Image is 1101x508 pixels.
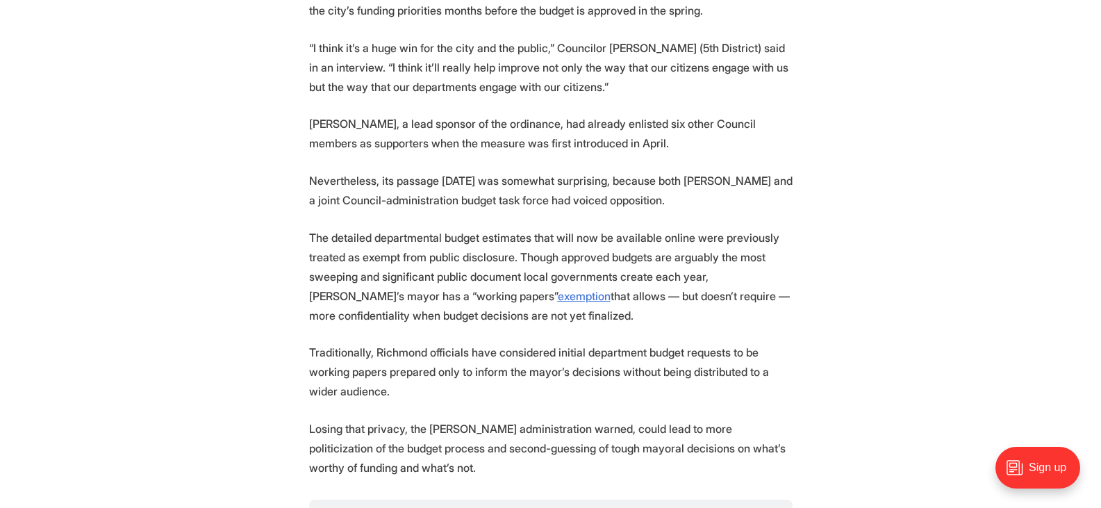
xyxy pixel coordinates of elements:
p: Nevertheless, its passage [DATE] was somewhat surprising, because both [PERSON_NAME] and a joint ... [309,171,793,210]
p: Losing that privacy, the [PERSON_NAME] administration warned, could lead to more politicization o... [309,419,793,477]
iframe: portal-trigger [984,440,1101,508]
p: The detailed departmental budget estimates that will now be available online were previously trea... [309,228,793,325]
p: “I think it’s a huge win for the city and the public,” Councilor [PERSON_NAME] (5th District) sai... [309,38,793,97]
p: [PERSON_NAME], a lead sponsor of the ordinance, had already enlisted six other Council members as... [309,114,793,153]
a: exemption [558,289,611,303]
p: Traditionally, Richmond officials have considered initial department budget requests to be workin... [309,343,793,401]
